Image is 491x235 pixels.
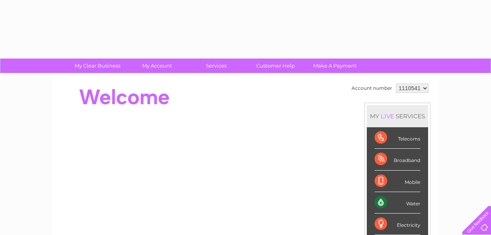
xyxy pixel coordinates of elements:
div: Broadband [375,149,420,170]
div: MY SERVICES [367,105,428,127]
div: Electricity [375,214,420,235]
div: Water [375,192,420,214]
div: Mobile [375,171,420,192]
div: Telecoms [375,127,420,149]
a: My Account [125,59,189,73]
div: LIVE [379,112,396,120]
a: Customer Help [243,59,308,73]
a: My Clear Business [65,59,130,73]
a: Services [184,59,248,73]
td: Account number [350,82,394,95]
a: Make A Payment [303,59,367,73]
